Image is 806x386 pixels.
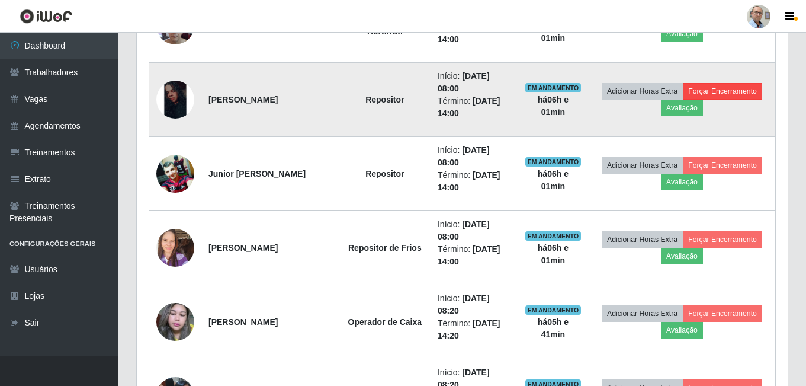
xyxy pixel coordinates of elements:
button: Forçar Encerramento [683,231,762,248]
img: 1698344474224.jpeg [156,222,194,273]
strong: Repositor de Frios [348,243,422,253]
time: [DATE] 08:00 [438,219,490,241]
button: Adicionar Horas Extra [602,83,683,100]
img: 1634907805222.jpeg [156,297,194,347]
li: Término: [438,21,510,46]
button: Forçar Encerramento [683,157,762,174]
strong: [PERSON_NAME] [208,243,278,253]
time: [DATE] 08:20 [438,294,490,315]
strong: há 06 h e 01 min [538,243,569,265]
img: CoreUI Logo [20,9,72,24]
button: Adicionar Horas Extra [602,305,683,322]
span: EM ANDAMENTO [525,83,582,92]
strong: há 06 h e 01 min [538,21,569,43]
strong: [PERSON_NAME] [208,95,278,104]
img: 1704829522631.jpeg [156,81,194,119]
li: Término: [438,169,510,194]
time: [DATE] 08:00 [438,71,490,93]
li: Término: [438,243,510,268]
button: Avaliação [661,174,703,190]
button: Forçar Encerramento [683,305,762,322]
img: 1747155708946.jpeg [156,155,194,192]
strong: Repositor [365,169,404,178]
button: Avaliação [661,248,703,264]
strong: Operador de Caixa [348,317,422,327]
li: Início: [438,70,510,95]
button: Forçar Encerramento [683,83,762,100]
span: EM ANDAMENTO [525,231,582,241]
li: Término: [438,95,510,120]
li: Término: [438,317,510,342]
strong: há 06 h e 01 min [538,169,569,191]
button: Avaliação [661,25,703,42]
li: Início: [438,144,510,169]
strong: [PERSON_NAME] [208,317,278,327]
strong: há 06 h e 01 min [538,95,569,117]
time: [DATE] 08:00 [438,145,490,167]
span: EM ANDAMENTO [525,157,582,167]
button: Adicionar Horas Extra [602,231,683,248]
button: Avaliação [661,100,703,116]
strong: Repositor [365,95,404,104]
li: Início: [438,218,510,243]
span: EM ANDAMENTO [525,305,582,315]
strong: há 05 h e 41 min [538,317,569,339]
button: Adicionar Horas Extra [602,157,683,174]
li: Início: [438,292,510,317]
strong: Junior [PERSON_NAME] [208,169,306,178]
button: Avaliação [661,322,703,339]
